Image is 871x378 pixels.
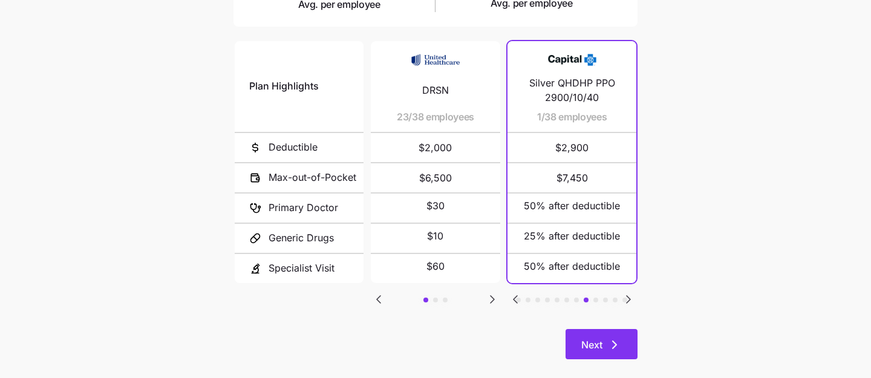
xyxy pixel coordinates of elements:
button: Go to next slide [484,292,500,307]
span: DRSN [422,83,449,98]
img: Carrier [548,48,596,71]
span: Generic Drugs [269,230,334,246]
span: $2,900 [522,133,622,162]
span: $2,000 [385,133,485,162]
span: Next [581,337,602,352]
svg: Go to next slide [485,292,500,307]
button: Next [566,329,638,359]
span: Max-out-of-Pocket [269,170,356,185]
span: $6,500 [385,163,485,192]
span: $7,450 [522,163,622,192]
span: Plan Highlights [249,79,319,94]
span: 50% after deductible [524,198,620,213]
button: Go to previous slide [507,292,523,307]
span: $30 [426,198,445,213]
span: 25% after deductible [524,229,620,244]
span: Specialist Visit [269,261,334,276]
span: Deductible [269,140,318,155]
span: 23/38 employees [397,109,474,125]
span: Primary Doctor [269,200,338,215]
span: $60 [426,259,445,274]
span: 1/38 employees [537,109,607,125]
span: Silver QHDHP PPO 2900/10/40 [522,76,622,106]
svg: Go to next slide [621,292,636,307]
span: $10 [427,229,443,244]
img: Carrier [411,48,460,71]
svg: Go to previous slide [508,292,523,307]
span: 50% after deductible [524,259,620,274]
svg: Go to previous slide [371,292,386,307]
